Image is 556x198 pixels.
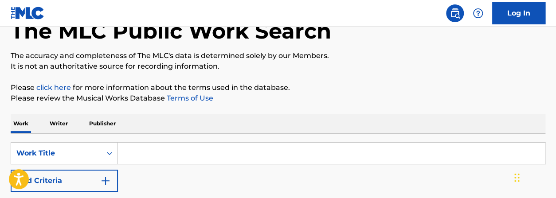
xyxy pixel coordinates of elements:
[11,114,31,133] p: Work
[100,175,111,186] img: 9d2ae6d4665cec9f34b9.svg
[514,164,520,191] div: Drag
[473,8,483,19] img: help
[165,94,213,102] a: Terms of Use
[446,4,464,22] a: Public Search
[11,50,545,61] p: The accuracy and completeness of The MLC's data is determined solely by our Members.
[11,61,545,72] p: It is not an authoritative source for recording information.
[11,18,331,44] h1: The MLC Public Work Search
[86,114,118,133] p: Publisher
[11,7,45,19] img: MLC Logo
[492,2,545,24] a: Log In
[450,8,460,19] img: search
[36,83,71,92] a: click here
[469,4,487,22] div: Help
[512,155,556,198] iframe: Chat Widget
[47,114,70,133] p: Writer
[16,148,96,159] div: Work Title
[11,82,545,93] p: Please for more information about the terms used in the database.
[11,170,118,192] button: Add Criteria
[11,93,545,104] p: Please review the Musical Works Database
